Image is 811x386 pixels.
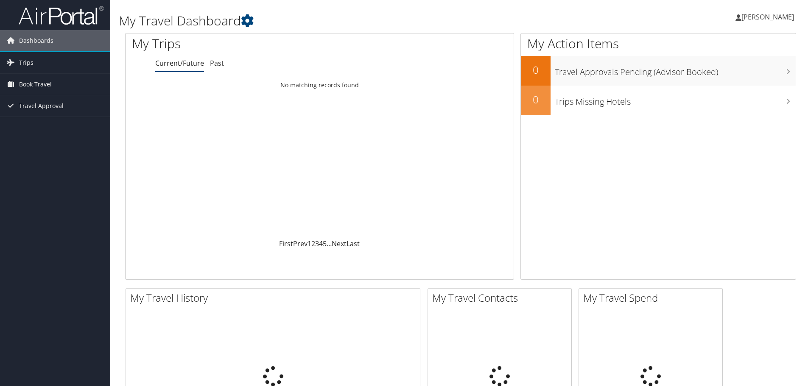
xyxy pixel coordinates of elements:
span: Travel Approval [19,95,64,117]
a: Prev [293,239,308,248]
span: … [327,239,332,248]
img: airportal-logo.png [19,6,103,25]
a: Next [332,239,347,248]
h2: 0 [521,92,551,107]
a: Past [210,58,224,68]
span: Trips [19,52,34,73]
h2: My Travel History [130,291,420,305]
span: [PERSON_NAME] [741,12,794,22]
h1: My Travel Dashboard [119,12,575,30]
a: Last [347,239,360,248]
h1: My Trips [132,35,346,53]
a: [PERSON_NAME] [735,4,803,30]
a: First [279,239,293,248]
span: Book Travel [19,74,52,95]
a: 1 [308,239,311,248]
a: Current/Future [155,58,204,68]
td: No matching records found [126,78,514,93]
a: 0Trips Missing Hotels [521,86,796,115]
span: Dashboards [19,30,53,51]
h3: Trips Missing Hotels [555,92,796,108]
a: 2 [311,239,315,248]
h3: Travel Approvals Pending (Advisor Booked) [555,62,796,78]
h2: 0 [521,63,551,77]
h1: My Action Items [521,35,796,53]
h2: My Travel Contacts [432,291,571,305]
a: 4 [319,239,323,248]
a: 0Travel Approvals Pending (Advisor Booked) [521,56,796,86]
h2: My Travel Spend [583,291,722,305]
a: 5 [323,239,327,248]
a: 3 [315,239,319,248]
